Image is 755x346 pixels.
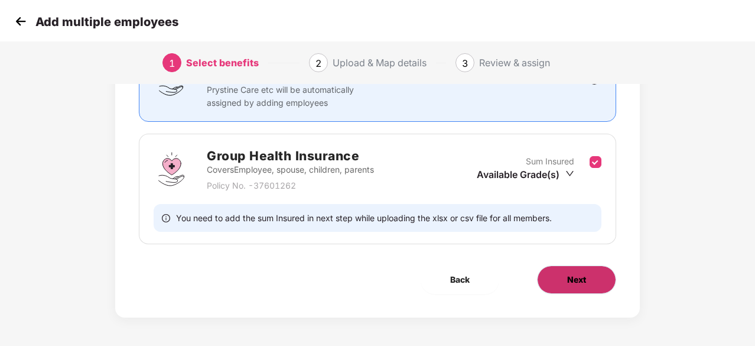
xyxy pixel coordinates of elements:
[35,15,178,29] p: Add multiple employees
[207,179,374,192] p: Policy No. - 37601262
[567,273,586,286] span: Next
[479,53,550,72] div: Review & assign
[12,12,30,30] img: svg+xml;base64,PHN2ZyB4bWxucz0iaHR0cDovL3d3dy53My5vcmcvMjAwMC9zdmciIHdpZHRoPSIzMCIgaGVpZ2h0PSIzMC...
[154,151,189,187] img: svg+xml;base64,PHN2ZyBpZD0iR3JvdXBfSGVhbHRoX0luc3VyYW5jZSIgZGF0YS1uYW1lPSJHcm91cCBIZWFsdGggSW5zdX...
[450,273,470,286] span: Back
[207,163,374,176] p: Covers Employee, spouse, children, parents
[176,212,552,224] span: You need to add the sum Insured in next step while uploading the xlsx or csv file for all members.
[537,266,616,294] button: Next
[207,70,382,109] p: Clove Dental, Pharmeasy, Nua Women, Prystine Care etc will be automatically assigned by adding em...
[421,266,499,294] button: Back
[162,212,170,224] span: info-circle
[315,57,321,69] span: 2
[526,155,574,168] p: Sum Insured
[477,168,574,181] div: Available Grade(s)
[169,57,175,69] span: 1
[333,53,427,72] div: Upload & Map details
[462,57,468,69] span: 3
[207,146,374,166] h2: Group Health Insurance
[186,53,259,72] div: Select benefits
[565,169,574,178] span: down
